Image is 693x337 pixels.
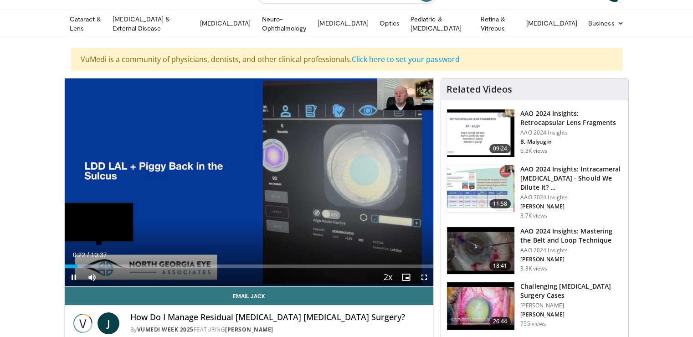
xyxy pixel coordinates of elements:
div: VuMedi is a community of physicians, dentists, and other clinical professionals. [71,48,622,71]
span: 0:22 [73,251,85,259]
p: [PERSON_NAME] [520,302,623,309]
div: By FEATURING [130,326,426,334]
h3: Challenging [MEDICAL_DATA] Surgery Cases [520,282,623,300]
button: Pause [65,268,83,286]
button: Mute [83,268,101,286]
a: [MEDICAL_DATA] & External Disease [107,15,194,33]
p: 3.7K views [520,212,547,219]
a: J [98,312,119,334]
a: 26:44 Challenging [MEDICAL_DATA] Surgery Cases [PERSON_NAME] [PERSON_NAME] 755 views [447,282,623,330]
a: [PERSON_NAME] [225,326,273,333]
span: 18:41 [489,261,511,270]
span: / [87,251,89,259]
div: Progress Bar [65,264,434,268]
button: Playback Rate [379,268,397,286]
a: Click here to set your password [352,54,460,64]
video-js: Video Player [65,78,434,287]
p: 6.3K views [520,147,547,155]
a: Email Jack [65,287,434,305]
span: 10:37 [91,251,107,259]
h3: AAO 2024 Insights: Intracameral [MEDICAL_DATA] - Should We Dilute It? … [520,165,623,192]
h3: AAO 2024 Insights: Mastering the Belt and Loop Technique [520,227,623,245]
a: Cataract & Lens [64,15,108,33]
img: de733f49-b136-4bdc-9e00-4021288efeb7.150x105_q85_crop-smart_upscale.jpg [447,165,514,213]
p: AAO 2024 Insights [520,129,623,136]
span: 11:58 [489,199,511,208]
img: 01f52a5c-6a53-4eb2-8a1d-dad0d168ea80.150x105_q85_crop-smart_upscale.jpg [447,109,514,157]
a: 11:58 AAO 2024 Insights: Intracameral [MEDICAL_DATA] - Should We Dilute It? … AAO 2024 Insights [... [447,165,623,219]
a: Business [583,14,629,32]
a: Pediatric & [MEDICAL_DATA] [405,15,475,33]
a: Retina & Vitreous [475,15,521,33]
p: AAO 2024 Insights [520,194,623,201]
a: 18:41 AAO 2024 Insights: Mastering the Belt and Loop Technique AAO 2024 Insights [PERSON_NAME] 3.... [447,227,623,275]
p: 3.3K views [520,265,547,272]
button: Enable picture-in-picture mode [397,268,415,286]
a: Optics [374,14,405,32]
img: Vumedi Week 2025 [72,312,94,334]
p: AAO 2024 Insights [520,247,623,254]
a: Vumedi Week 2025 [137,326,194,333]
p: 755 views [520,320,546,327]
p: [PERSON_NAME] [520,203,623,210]
a: 09:24 AAO 2024 Insights: Retrocapsular Lens Fragments AAO 2024 Insights B. Malyugin 6.3K views [447,109,623,157]
p: [PERSON_NAME] [520,256,623,263]
img: 05a6f048-9eed-46a7-93e1-844e43fc910c.150x105_q85_crop-smart_upscale.jpg [447,282,514,330]
h4: How Do I Manage Residual [MEDICAL_DATA] [MEDICAL_DATA] Surgery? [130,312,426,322]
h4: Related Videos [447,84,512,95]
a: Neuro-Ophthalmology [256,15,312,33]
p: [PERSON_NAME] [520,311,623,318]
h3: AAO 2024 Insights: Retrocapsular Lens Fragments [520,109,623,127]
a: [MEDICAL_DATA] [312,14,374,32]
a: [MEDICAL_DATA] [194,14,256,32]
img: 22a3a3a3-03de-4b31-bd81-a17540334f4a.150x105_q85_crop-smart_upscale.jpg [447,227,514,275]
a: [MEDICAL_DATA] [521,14,583,32]
span: 26:44 [489,317,511,326]
button: Fullscreen [415,268,433,286]
p: B. Malyugin [520,138,623,145]
span: 09:24 [489,144,511,153]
